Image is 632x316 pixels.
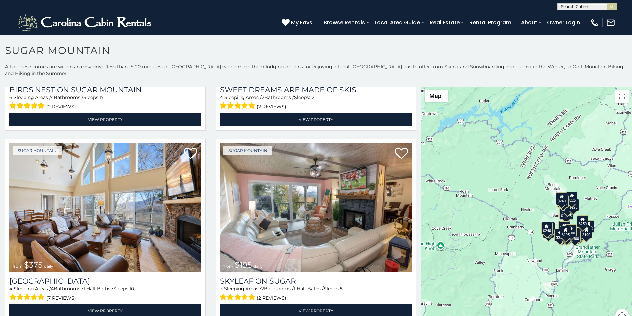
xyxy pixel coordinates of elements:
[560,226,571,239] div: $195
[429,93,441,99] span: Map
[9,285,201,302] div: Sleeping Areas / Bathrooms / Sleeps:
[99,95,104,100] span: 17
[541,222,553,235] div: $240
[425,90,448,102] button: Change map style
[310,95,314,100] span: 12
[129,286,134,292] span: 10
[220,95,223,100] span: 4
[291,18,312,27] span: My Favs
[51,95,54,100] span: 4
[9,143,201,272] a: Little Sugar Haven from $375 daily
[253,264,263,269] span: daily
[223,264,233,269] span: from
[223,146,272,155] a: Sugar Mountain
[13,264,23,269] span: from
[257,102,286,111] span: (2 reviews)
[573,228,584,241] div: $195
[220,113,412,126] a: View Property
[51,286,54,292] span: 4
[220,285,412,302] div: Sleeping Areas / Bathrooms / Sleeps:
[565,224,577,237] div: $200
[220,277,412,285] a: Skyleaf on Sugar
[371,17,423,28] a: Local Area Guide
[9,277,201,285] h3: Little Sugar Haven
[220,85,412,94] a: Sweet Dreams Are Made Of Skis
[17,13,154,32] img: White-1-2.png
[568,199,579,211] div: $125
[581,226,592,239] div: $190
[235,260,252,270] span: $195
[577,215,588,228] div: $250
[24,260,43,270] span: $375
[395,147,408,161] a: Add to favorites
[340,286,343,292] span: 8
[426,17,463,28] a: Real Estate
[9,143,201,272] img: Little Sugar Haven
[559,207,573,220] div: $1,095
[9,113,201,126] a: View Property
[294,286,324,292] span: 1 Half Baths /
[583,220,594,233] div: $155
[9,95,12,100] span: 6
[556,192,568,205] div: $240
[606,18,615,27] img: mail-regular-white.png
[13,146,62,155] a: Sugar Mountain
[220,143,412,272] img: Skyleaf on Sugar
[9,85,201,94] a: Birds Nest On Sugar Mountain
[466,17,515,28] a: Rental Program
[220,94,412,111] div: Sleeping Areas / Bathrooms / Sleeps:
[44,264,53,269] span: daily
[257,294,286,302] span: (2 reviews)
[262,95,264,100] span: 2
[282,18,314,27] a: My Favs
[184,147,197,161] a: Add to favorites
[46,294,76,302] span: (7 reviews)
[9,94,201,111] div: Sleeping Areas / Bathrooms / Sleeps:
[555,229,566,241] div: $375
[9,277,201,285] a: [GEOGRAPHIC_DATA]
[558,221,570,233] div: $190
[9,286,12,292] span: 4
[220,143,412,272] a: Skyleaf on Sugar from $195 daily
[559,221,570,234] div: $300
[544,17,583,28] a: Owner Login
[220,286,223,292] span: 3
[261,286,264,292] span: 2
[615,90,629,103] button: Toggle fullscreen view
[83,286,113,292] span: 1 Half Baths /
[590,18,599,27] img: phone-regular-white.png
[46,102,76,111] span: (2 reviews)
[320,17,368,28] a: Browse Rentals
[566,192,578,204] div: $225
[518,17,541,28] a: About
